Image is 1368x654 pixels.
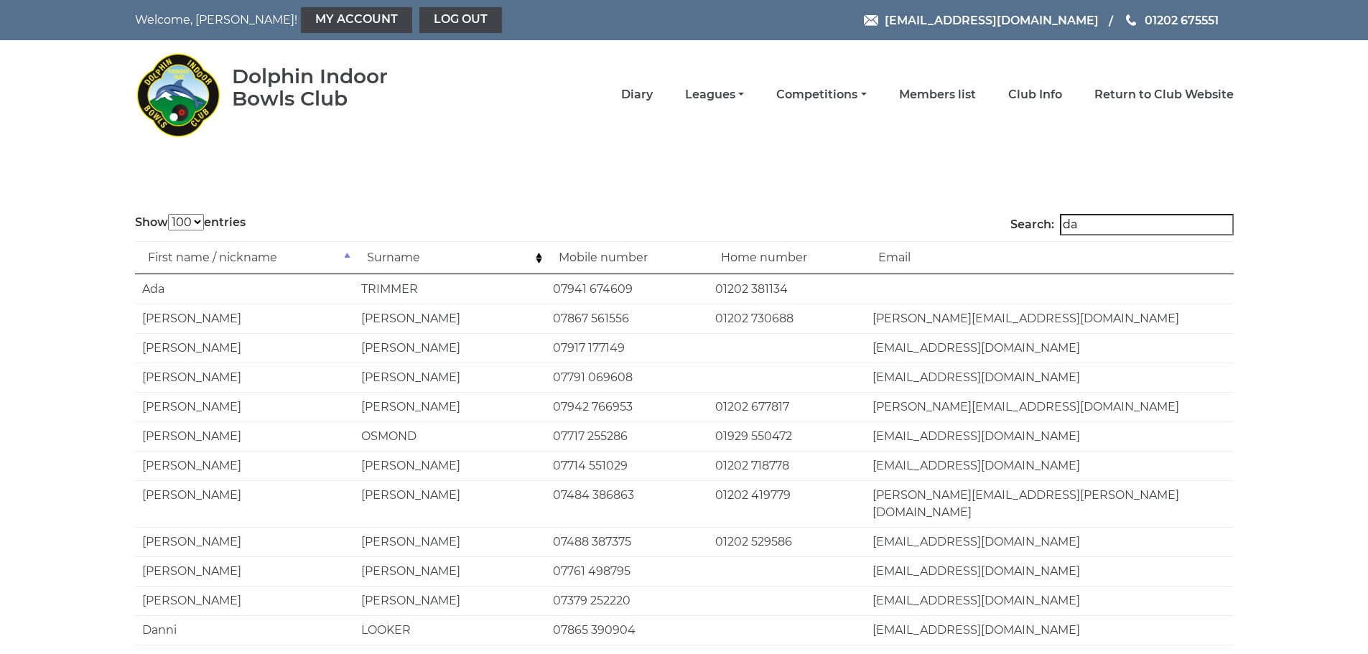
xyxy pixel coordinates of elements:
td: [PERSON_NAME] [354,333,546,363]
td: 07942 766953 [546,392,708,421]
td: [EMAIL_ADDRESS][DOMAIN_NAME] [865,556,1234,586]
td: 07488 387375 [546,527,708,556]
img: Email [864,15,878,26]
td: 01202 419779 [708,480,865,527]
td: [EMAIL_ADDRESS][DOMAIN_NAME] [865,615,1234,645]
td: [PERSON_NAME] [135,392,354,421]
span: [EMAIL_ADDRESS][DOMAIN_NAME] [885,13,1099,27]
span: 01202 675551 [1145,13,1219,27]
td: [EMAIL_ADDRESS][DOMAIN_NAME] [865,333,1234,363]
td: 01202 381134 [708,274,865,304]
a: Leagues [685,87,744,103]
td: Danni [135,615,354,645]
td: 01202 677817 [708,392,865,421]
td: Surname: activate to sort column ascending [354,241,546,274]
td: 07791 069608 [546,363,708,392]
td: [PERSON_NAME] [354,451,546,480]
nav: Welcome, [PERSON_NAME]! [135,7,580,33]
td: [PERSON_NAME] [354,586,546,615]
td: Mobile number [546,241,708,274]
a: Members list [899,87,976,103]
td: 07761 498795 [546,556,708,586]
td: 01202 730688 [708,304,865,333]
td: Email [865,241,1234,274]
td: [PERSON_NAME][EMAIL_ADDRESS][DOMAIN_NAME] [865,392,1234,421]
td: 01202 718778 [708,451,865,480]
td: [EMAIL_ADDRESS][DOMAIN_NAME] [865,586,1234,615]
td: [PERSON_NAME] [135,586,354,615]
td: [PERSON_NAME] [135,363,354,392]
select: Showentries [168,214,204,230]
a: Club Info [1008,87,1062,103]
td: [PERSON_NAME] [354,363,546,392]
td: 07484 386863 [546,480,708,527]
td: 07714 551029 [546,451,708,480]
a: Competitions [776,87,866,103]
td: [PERSON_NAME] [135,556,354,586]
td: OSMOND [354,421,546,451]
td: 07717 255286 [546,421,708,451]
td: 07865 390904 [546,615,708,645]
img: Dolphin Indoor Bowls Club [135,45,221,145]
td: [EMAIL_ADDRESS][DOMAIN_NAME] [865,451,1234,480]
td: [PERSON_NAME][EMAIL_ADDRESS][DOMAIN_NAME] [865,304,1234,333]
td: LOOKER [354,615,546,645]
a: My Account [301,7,412,33]
td: [EMAIL_ADDRESS][DOMAIN_NAME] [865,421,1234,451]
td: [PERSON_NAME] [354,527,546,556]
td: 07941 674609 [546,274,708,304]
td: [PERSON_NAME] [135,451,354,480]
a: Log out [419,7,502,33]
td: [PERSON_NAME] [135,527,354,556]
td: [PERSON_NAME] [135,333,354,363]
a: Phone us 01202 675551 [1124,11,1219,29]
td: [PERSON_NAME] [354,392,546,421]
a: Diary [621,87,653,103]
img: Phone us [1126,14,1136,26]
input: Search: [1060,214,1234,235]
td: [PERSON_NAME] [354,480,546,527]
label: Search: [1010,214,1234,235]
td: 07917 177149 [546,333,708,363]
label: Show entries [135,214,246,231]
td: 07379 252220 [546,586,708,615]
td: [PERSON_NAME][EMAIL_ADDRESS][PERSON_NAME][DOMAIN_NAME] [865,480,1234,527]
div: Dolphin Indoor Bowls Club [232,65,434,110]
td: Home number [708,241,865,274]
td: [EMAIL_ADDRESS][DOMAIN_NAME] [865,363,1234,392]
td: 01929 550472 [708,421,865,451]
td: [PERSON_NAME] [135,304,354,333]
td: 01202 529586 [708,527,865,556]
td: TRIMMER [354,274,546,304]
a: Email [EMAIL_ADDRESS][DOMAIN_NAME] [864,11,1099,29]
td: [PERSON_NAME] [135,421,354,451]
td: [PERSON_NAME] [354,556,546,586]
a: Return to Club Website [1094,87,1234,103]
td: Ada [135,274,354,304]
td: [PERSON_NAME] [135,480,354,527]
td: First name / nickname: activate to sort column descending [135,241,354,274]
td: 07867 561556 [546,304,708,333]
td: [PERSON_NAME] [354,304,546,333]
td: [EMAIL_ADDRESS][DOMAIN_NAME] [865,527,1234,556]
